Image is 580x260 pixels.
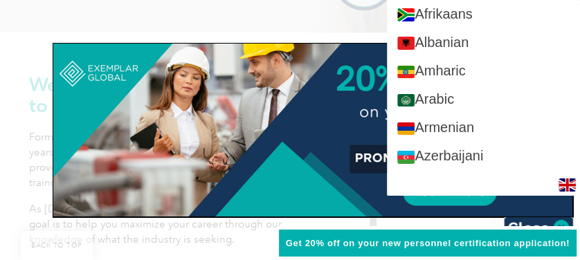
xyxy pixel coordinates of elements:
img: am [397,66,415,79]
span: Get 20% off on your new personnel certification application! [286,238,570,248]
a: Arabic [387,85,580,113]
img: en [559,178,576,192]
img: af [397,8,415,21]
img: sq [397,37,415,50]
a: Basque [387,171,580,199]
img: az [397,151,415,164]
a: Armenian [387,113,580,142]
img: Close [504,217,573,238]
img: ar [397,94,415,107]
a: Albanian [387,28,580,57]
a: Azerbaijani [387,142,580,170]
a: Amharic [387,57,580,85]
img: hy [397,122,415,136]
